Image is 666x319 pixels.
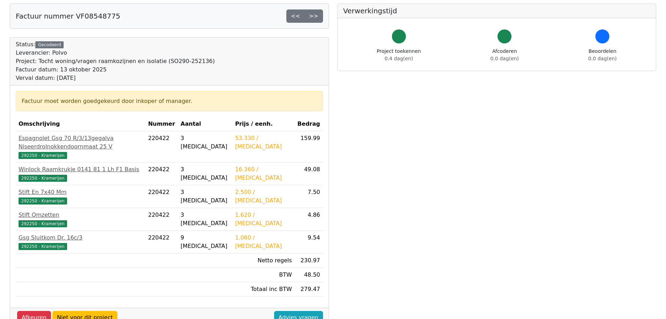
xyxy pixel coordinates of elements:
[295,131,323,162] td: 159.99
[295,208,323,231] td: 4.86
[16,40,215,82] div: Status:
[235,211,292,228] div: 1.620 / [MEDICAL_DATA]
[19,165,143,182] a: Winlock Raamkrukje 0141 81 1 Lh F1 Basis292250 - Kramerijen
[16,49,215,57] div: Leverancier: Polvo
[19,188,143,196] div: Stift En 7x40 Mm
[232,268,294,282] td: BTW
[145,162,178,185] td: 220422
[16,65,215,74] div: Factuur datum: 13 oktober 2025
[178,117,232,131] th: Aantal
[35,41,64,48] div: Gecodeerd
[145,231,178,254] td: 220422
[19,211,143,219] div: Stift Omzetten
[19,234,143,242] div: Gsg Sluitkom Dr. 16c/3
[19,152,67,159] span: 292250 - Kramerijen
[286,9,305,23] a: <<
[385,56,413,61] span: 0.4 dag(en)
[19,165,143,174] div: Winlock Raamkrukje 0141 81 1 Lh F1 Basis
[19,220,67,227] span: 292250 - Kramerijen
[235,134,292,151] div: 53.330 / [MEDICAL_DATA]
[19,134,143,159] a: Espagnolet Gsg 70 R/3/13gegalva Niseerdrolnokkendoornmaat 25 V292250 - Kramerijen
[490,56,519,61] span: 0.0 dag(en)
[295,231,323,254] td: 9.54
[295,282,323,297] td: 279.47
[181,211,230,228] div: 3 [MEDICAL_DATA]
[490,48,519,62] div: Afcoderen
[232,254,294,268] td: Netto regels
[295,268,323,282] td: 48.50
[295,117,323,131] th: Bedrag
[295,162,323,185] td: 49.08
[181,165,230,182] div: 3 [MEDICAL_DATA]
[235,165,292,182] div: 16.360 / [MEDICAL_DATA]
[145,208,178,231] td: 220422
[19,211,143,228] a: Stift Omzetten292250 - Kramerijen
[16,74,215,82] div: Verval datum: [DATE]
[145,117,178,131] th: Nummer
[181,188,230,205] div: 3 [MEDICAL_DATA]
[19,188,143,205] a: Stift En 7x40 Mm292250 - Kramerijen
[343,7,651,15] h5: Verwerkingstijd
[145,131,178,162] td: 220422
[377,48,421,62] div: Project toekennen
[16,117,145,131] th: Omschrijving
[19,243,67,250] span: 292250 - Kramerijen
[19,134,143,151] div: Espagnolet Gsg 70 R/3/13gegalva Niseerdrolnokkendoornmaat 25 V
[181,234,230,250] div: 9 [MEDICAL_DATA]
[22,97,317,105] div: Factuur moet worden goedgekeurd door inkoper of manager.
[235,188,292,205] div: 2.500 / [MEDICAL_DATA]
[305,9,323,23] a: >>
[19,234,143,250] a: Gsg Sluitkom Dr. 16c/3292250 - Kramerijen
[588,48,617,62] div: Beoordelen
[235,234,292,250] div: 1.060 / [MEDICAL_DATA]
[295,185,323,208] td: 7.50
[16,12,120,20] h5: Factuur nummer VF08548775
[19,175,67,182] span: 292250 - Kramerijen
[16,57,215,65] div: Project: Tocht woning/vragen raamkozijnen en isolatie (SO290-252136)
[295,254,323,268] td: 230.97
[19,197,67,204] span: 292250 - Kramerijen
[145,185,178,208] td: 220422
[588,56,617,61] span: 0.0 dag(en)
[232,282,294,297] td: Totaal inc BTW
[232,117,294,131] th: Prijs / eenh.
[181,134,230,151] div: 3 [MEDICAL_DATA]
